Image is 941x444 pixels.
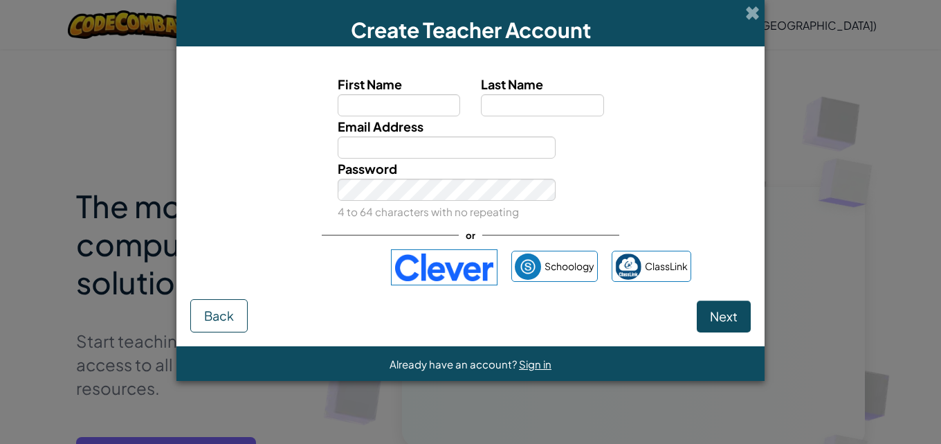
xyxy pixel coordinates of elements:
[190,299,248,332] button: Back
[481,76,543,92] span: Last Name
[390,357,519,371] span: Already have an account?
[645,256,688,276] span: ClassLink
[545,256,594,276] span: Schoology
[338,118,423,134] span: Email Address
[459,225,482,245] span: or
[244,252,384,283] iframe: Sign in with Google Button
[615,254,641,280] img: classlink-logo-small.png
[338,161,397,177] span: Password
[697,301,751,332] button: Next
[391,249,497,285] img: clever-logo-blue.png
[338,76,402,92] span: First Name
[515,254,541,280] img: schoology.png
[710,308,738,324] span: Next
[204,308,234,323] span: Back
[338,205,519,218] small: 4 to 64 characters with no repeating
[519,357,551,371] a: Sign in
[351,17,591,43] span: Create Teacher Account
